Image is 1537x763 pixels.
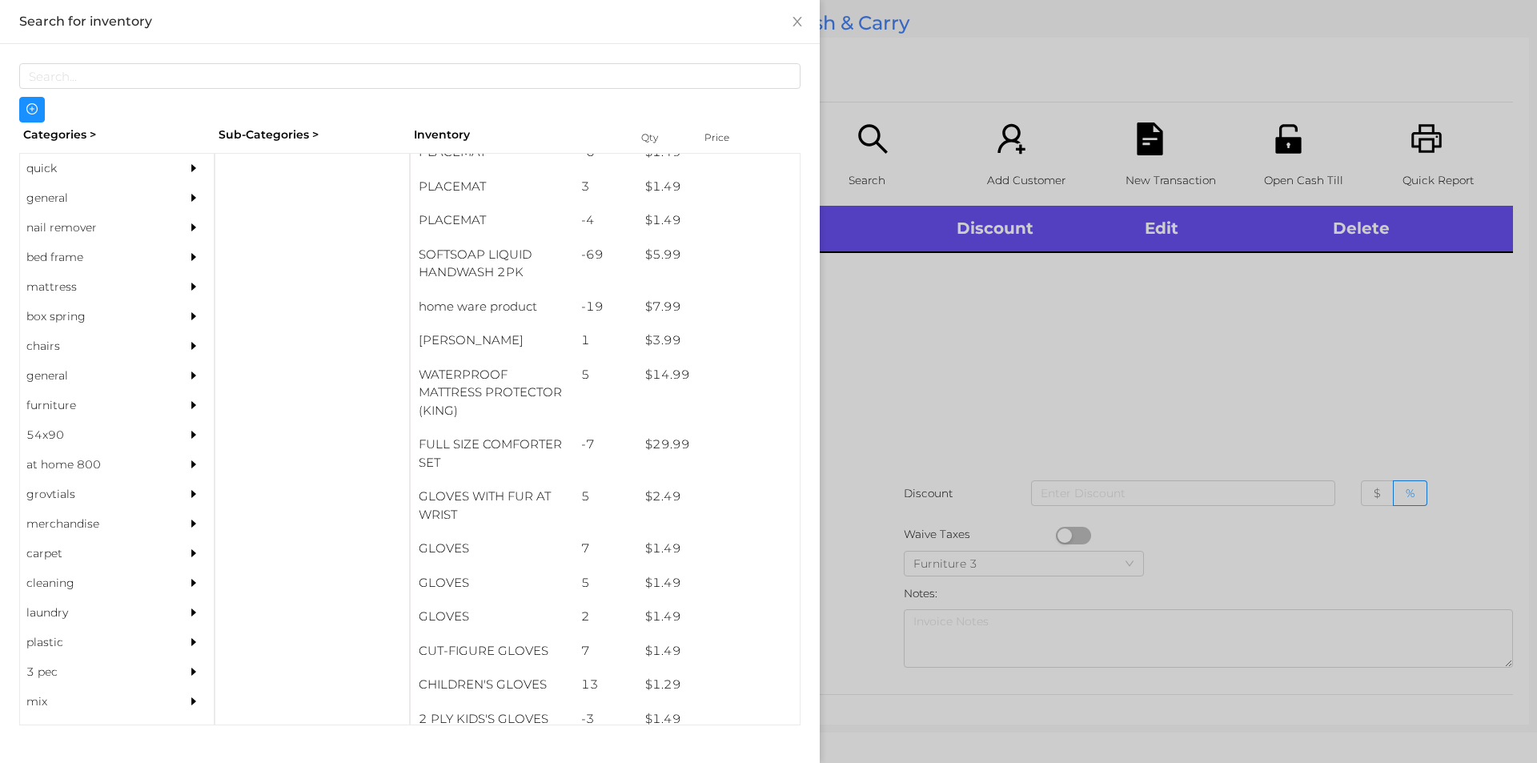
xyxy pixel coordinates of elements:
[414,126,621,143] div: Inventory
[791,15,804,28] i: icon: close
[573,702,638,737] div: -3
[188,577,199,588] i: icon: caret-right
[20,628,166,657] div: plastic
[411,170,573,204] div: PLACEMAT
[19,97,45,122] button: icon: plus-circle
[573,532,638,566] div: 7
[573,358,638,392] div: 5
[20,450,166,480] div: at home 800
[188,459,199,470] i: icon: caret-right
[188,222,199,233] i: icon: caret-right
[573,290,638,324] div: -19
[637,480,800,514] div: $ 2.49
[411,323,573,358] div: [PERSON_NAME]
[637,668,800,702] div: $ 1.29
[20,657,166,687] div: 3 pec
[188,488,199,500] i: icon: caret-right
[411,634,573,669] div: CUT-FIGURE GLOVES
[188,518,199,529] i: icon: caret-right
[188,666,199,677] i: icon: caret-right
[188,251,199,263] i: icon: caret-right
[20,391,166,420] div: furniture
[637,566,800,600] div: $ 1.49
[573,480,638,514] div: 5
[19,13,801,30] div: Search for inventory
[411,566,573,600] div: GLOVES
[20,361,166,391] div: general
[20,480,166,509] div: grovtials
[573,634,638,669] div: 7
[20,420,166,450] div: 54x90
[188,607,199,618] i: icon: caret-right
[411,532,573,566] div: GLOVES
[637,428,800,462] div: $ 29.99
[637,238,800,272] div: $ 5.99
[20,539,166,568] div: carpet
[20,272,166,302] div: mattress
[188,400,199,411] i: icon: caret-right
[20,568,166,598] div: cleaning
[20,717,166,746] div: appliances
[637,532,800,566] div: $ 1.49
[637,358,800,392] div: $ 14.99
[700,126,764,149] div: Price
[637,702,800,737] div: $ 1.49
[188,548,199,559] i: icon: caret-right
[20,598,166,628] div: laundry
[411,203,573,238] div: PLACEMAT
[20,243,166,272] div: bed frame
[19,122,215,147] div: Categories >
[411,480,573,532] div: GLOVES WITH FUR AT WRIST
[573,566,638,600] div: 5
[188,696,199,707] i: icon: caret-right
[188,192,199,203] i: icon: caret-right
[411,238,573,290] div: SOFTSOAP LIQUID HANDWASH 2PK
[20,302,166,331] div: box spring
[573,668,638,702] div: 13
[188,637,199,648] i: icon: caret-right
[573,203,638,238] div: -4
[188,281,199,292] i: icon: caret-right
[411,428,573,480] div: FULL SIZE COMFORTER SET
[411,290,573,324] div: home ware product
[637,634,800,669] div: $ 1.49
[20,509,166,539] div: merchandise
[573,323,638,358] div: 1
[637,203,800,238] div: $ 1.49
[188,311,199,322] i: icon: caret-right
[20,331,166,361] div: chairs
[573,170,638,204] div: 3
[573,428,638,462] div: -7
[188,429,199,440] i: icon: caret-right
[20,213,166,243] div: nail remover
[411,358,573,428] div: WATERPROOF MATTRESS PROTECTOR (KING)
[188,340,199,351] i: icon: caret-right
[637,323,800,358] div: $ 3.99
[637,600,800,634] div: $ 1.49
[20,687,166,717] div: mix
[19,63,801,89] input: Search...
[215,122,410,147] div: Sub-Categories >
[411,702,573,737] div: 2 PLY KIDS'S GLOVES
[637,290,800,324] div: $ 7.99
[637,126,685,149] div: Qty
[573,238,638,272] div: -69
[411,668,573,702] div: CHILDREN'S GLOVES
[188,370,199,381] i: icon: caret-right
[573,600,638,634] div: 2
[20,154,166,183] div: quick
[188,163,199,174] i: icon: caret-right
[637,170,800,204] div: $ 1.49
[20,183,166,213] div: general
[411,600,573,634] div: GLOVES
